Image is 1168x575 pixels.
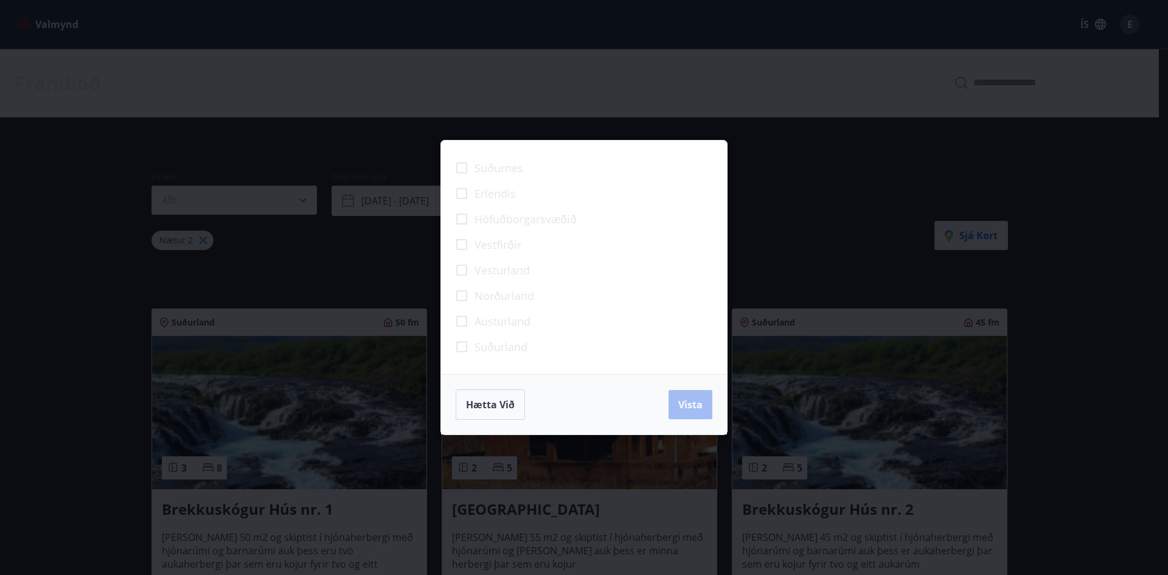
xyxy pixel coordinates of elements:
[474,186,516,201] span: Erlendis
[474,262,530,278] span: Vesturland
[474,211,577,227] span: Höfuðborgarsvæðið
[474,237,521,253] span: Vestfirðir
[474,288,534,304] span: Norðurland
[456,389,525,420] button: Hætta við
[474,160,523,176] span: Suðurnes
[474,313,530,329] span: Austurland
[474,339,527,355] span: Suðurland
[466,398,515,411] span: Hætta við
